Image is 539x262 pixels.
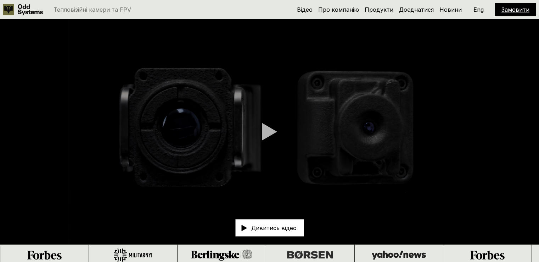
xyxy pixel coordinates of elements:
p: Eng [473,7,484,12]
a: Продукти [365,6,393,13]
p: Дивитись відео [251,225,297,231]
p: Тепловізійні камери та FPV [54,7,131,12]
a: Доєднатися [399,6,434,13]
a: Про компанію [318,6,359,13]
a: Замовити [501,6,529,13]
a: Новини [439,6,462,13]
a: Відео [297,6,313,13]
